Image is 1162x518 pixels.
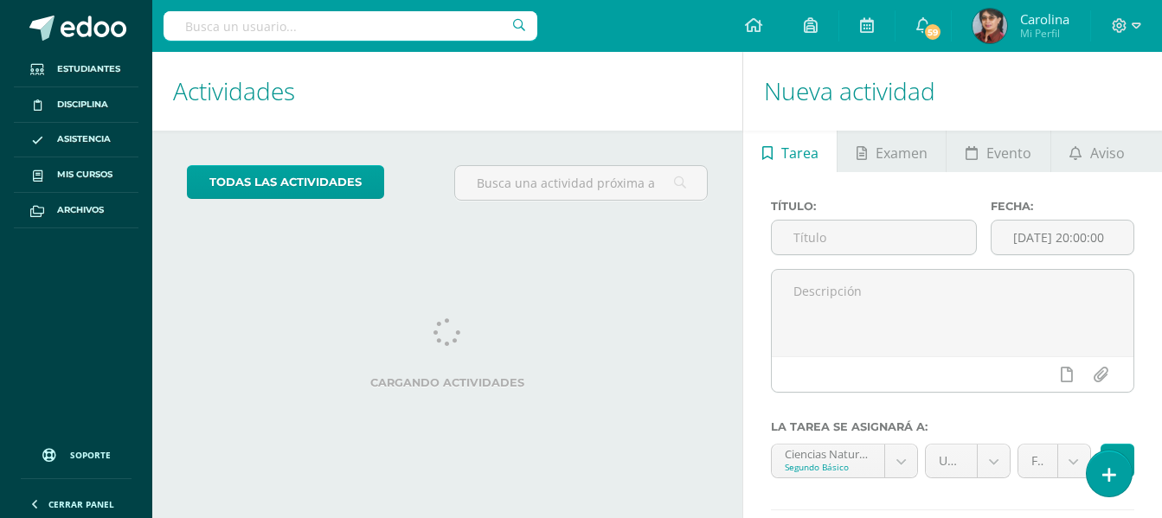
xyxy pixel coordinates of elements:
a: Ciencias Naturales 'A'Segundo Básico [772,444,917,477]
span: Carolina [1020,10,1069,28]
div: Segundo Básico [785,461,871,473]
a: Soporte [21,432,132,474]
span: Archivos [57,203,104,217]
a: Asistencia [14,123,138,158]
img: 9b956cc9a4babd20fca20b167a45774d.png [973,9,1007,43]
span: Mi Perfil [1020,26,1069,41]
span: Examen [876,132,928,174]
h1: Nueva actividad [764,52,1141,131]
input: Busca una actividad próxima aquí... [455,166,707,200]
a: Disciplina [14,87,138,123]
span: Soporte [70,449,111,461]
span: FORMATIVO (60.0%) [1031,444,1044,477]
a: Archivos [14,193,138,228]
span: Mis cursos [57,168,112,182]
h1: Actividades [173,52,722,131]
label: Cargando actividades [187,376,708,389]
a: Examen [838,131,946,172]
a: todas las Actividades [187,165,384,199]
input: Busca un usuario... [164,11,537,41]
a: FORMATIVO (60.0%) [1018,444,1090,477]
a: Estudiantes [14,52,138,87]
span: Aviso [1090,132,1125,174]
a: Tarea [743,131,837,172]
a: Unidad 4 [926,444,1010,477]
label: La tarea se asignará a: [771,420,1134,433]
label: Fecha: [991,200,1134,213]
span: Estudiantes [57,62,120,76]
span: Unidad 4 [939,444,964,477]
span: Cerrar panel [48,498,114,510]
span: Disciplina [57,98,108,112]
a: Mis cursos [14,157,138,193]
div: Ciencias Naturales 'A' [785,444,871,461]
span: Asistencia [57,132,111,146]
span: Evento [986,132,1031,174]
label: Título: [771,200,977,213]
span: 59 [923,22,942,42]
input: Fecha de entrega [992,221,1133,254]
input: Título [772,221,976,254]
a: Evento [947,131,1050,172]
span: Tarea [781,132,819,174]
a: Aviso [1051,131,1144,172]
